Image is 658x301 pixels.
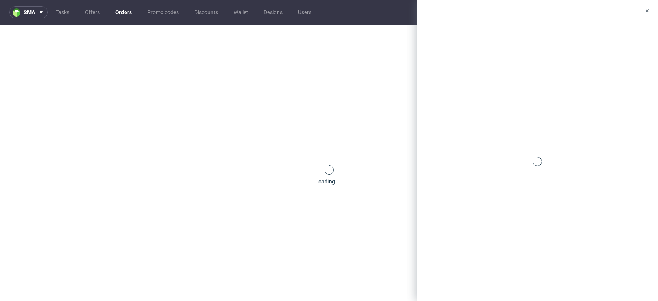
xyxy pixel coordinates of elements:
a: Users [293,6,316,18]
button: sma [9,6,48,18]
a: Orders [111,6,136,18]
a: Wallet [229,6,253,18]
a: Promo codes [143,6,183,18]
span: sma [24,10,35,15]
a: Discounts [190,6,223,18]
a: Designs [259,6,287,18]
img: logo [13,8,24,17]
div: loading ... [317,178,341,185]
a: Offers [80,6,104,18]
a: Tasks [51,6,74,18]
